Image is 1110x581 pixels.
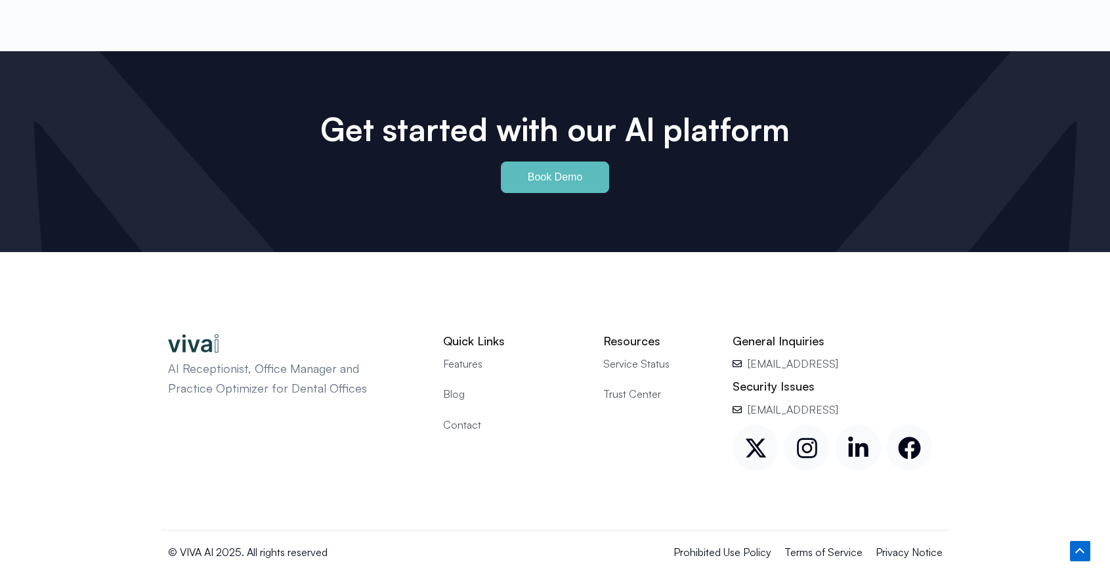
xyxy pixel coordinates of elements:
span: [EMAIL_ADDRESS] [744,355,838,372]
a: [EMAIL_ADDRESS] [733,401,942,418]
span: [EMAIL_ADDRESS] [744,401,838,418]
span: Service Status [603,355,670,372]
span: Blog [443,385,465,402]
h2: Get started with our Al platform [286,110,824,148]
h2: Resources [603,334,713,349]
h2: General Inquiries [733,334,942,349]
a: Prohibited Use Policy [673,544,771,561]
p: © VIVA AI 2025. All rights reserved [168,544,508,561]
a: Contact [443,416,584,433]
p: AI Receptionist, Office Manager and Practice Optimizer for Dental Offices [168,359,398,398]
a: Book Demo [501,161,610,193]
a: Blog [443,385,584,402]
h2: Security Issues [733,379,942,394]
a: Features [443,355,584,372]
span: Contact [443,416,481,433]
h2: Quick Links [443,334,584,349]
span: Features [443,355,482,372]
a: [EMAIL_ADDRESS] [733,355,942,372]
span: Trust Center [603,385,661,402]
a: Privacy Notice [876,544,943,561]
a: Terms of Service [784,544,863,561]
a: Service Status [603,355,713,372]
span: Book Demo [528,172,583,183]
a: Trust Center [603,385,713,402]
